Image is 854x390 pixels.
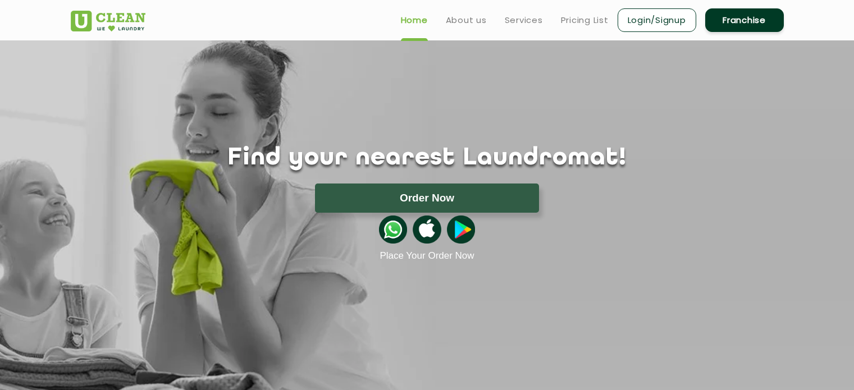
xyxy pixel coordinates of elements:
a: Franchise [705,8,784,32]
a: About us [446,13,487,27]
img: whatsappicon.png [379,215,407,244]
img: UClean Laundry and Dry Cleaning [71,11,145,31]
a: Pricing List [561,13,609,27]
a: Services [505,13,543,27]
img: apple-icon.png [413,215,441,244]
h1: Find your nearest Laundromat! [62,144,792,172]
button: Order Now [315,183,539,213]
a: Login/Signup [618,8,696,32]
a: Home [401,13,428,27]
a: Place Your Order Now [380,250,474,261]
img: playstoreicon.png [447,215,475,244]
